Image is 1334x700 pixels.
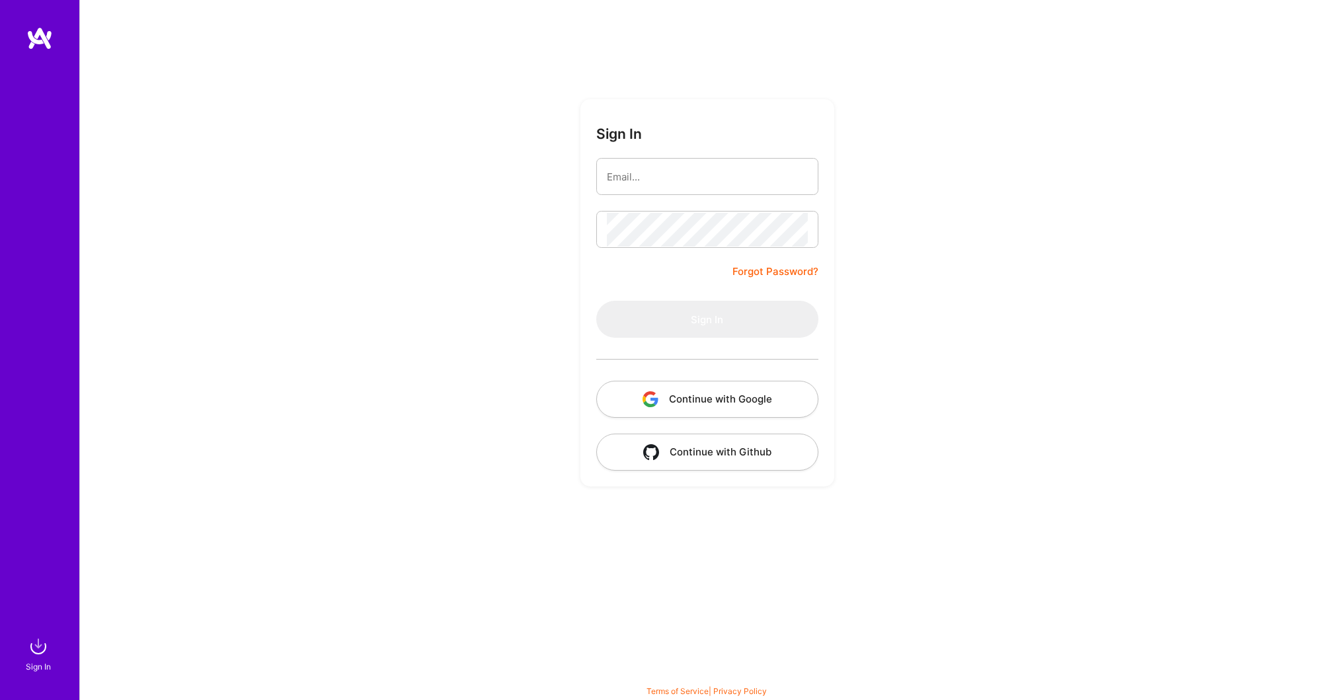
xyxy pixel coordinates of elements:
a: Forgot Password? [732,264,818,280]
a: Privacy Policy [713,686,767,696]
a: Terms of Service [647,686,709,696]
div: Sign In [26,660,51,674]
img: icon [643,391,658,407]
div: © 2025 ATeams Inc., All rights reserved. [79,660,1334,693]
span: | [647,686,767,696]
button: Sign In [596,301,818,338]
input: Email... [607,160,808,194]
img: sign in [25,633,52,660]
a: sign inSign In [28,633,52,674]
img: logo [26,26,53,50]
h3: Sign In [596,126,642,142]
button: Continue with Github [596,434,818,471]
button: Continue with Google [596,381,818,418]
img: icon [643,444,659,460]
